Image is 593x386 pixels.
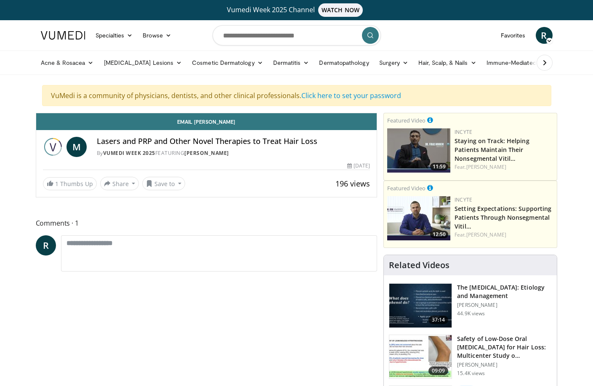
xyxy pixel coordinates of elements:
a: Immune-Mediated [481,54,550,71]
p: 44.9K views [457,310,485,317]
div: [DATE] [347,162,370,170]
small: Featured Video [387,117,425,124]
a: Setting Expectations: Supporting Patients Through Nonsegmental Vitil… [455,205,551,230]
span: 12:50 [430,231,448,238]
img: c5af237d-e68a-4dd3-8521-77b3daf9ece4.150x105_q85_crop-smart_upscale.jpg [389,284,452,327]
p: 15.4K views [457,370,485,377]
a: Hair, Scalp, & Nails [413,54,481,71]
a: Incyte [455,128,472,136]
h4: Related Videos [389,260,449,270]
div: Feat. [455,163,553,171]
div: VuMedi is a community of physicians, dentists, and other clinical professionals. [42,85,551,106]
img: 98b3b5a8-6d6d-4e32-b979-fd4084b2b3f2.png.150x105_q85_crop-smart_upscale.jpg [387,196,450,240]
a: Acne & Rosacea [36,54,99,71]
a: Surgery [374,54,414,71]
a: [PERSON_NAME] [466,163,506,170]
h4: Lasers and PRP and Other Novel Therapies to Treat Hair Loss [97,137,370,146]
a: Cosmetic Dermatology [187,54,268,71]
span: WATCH NOW [318,3,363,17]
a: M [66,137,87,157]
h3: Safety of Low-Dose Oral [MEDICAL_DATA] for Hair Loss: Multicenter Study o… [457,335,552,360]
button: Save to [142,177,185,190]
img: Vumedi Week 2025 [43,137,63,157]
a: Click here to set your password [301,91,401,100]
button: Share [100,177,139,190]
span: 1 [55,180,59,188]
a: Email [PERSON_NAME] [36,113,377,130]
span: 11:59 [430,163,448,170]
a: [PERSON_NAME] [184,149,229,157]
a: R [36,235,56,256]
a: Dermatopathology [314,54,374,71]
span: 37:14 [428,316,449,324]
a: Vumedi Week 2025 [103,149,155,157]
a: 37:14 The [MEDICAL_DATA]: Etiology and Management [PERSON_NAME] 44.9K views [389,283,552,328]
a: Specialties [90,27,138,44]
a: 1 Thumbs Up [43,177,97,190]
a: R [536,27,553,44]
a: Vumedi Week 2025 ChannelWATCH NOW [42,3,551,17]
a: Dermatitis [268,54,314,71]
img: VuMedi Logo [41,31,85,40]
a: Incyte [455,196,472,203]
a: [MEDICAL_DATA] Lesions [99,54,187,71]
h3: The [MEDICAL_DATA]: Etiology and Management [457,283,552,300]
p: [PERSON_NAME] [457,362,552,368]
a: Staying on Track: Helping Patients Maintain Their Nonsegmental Vitil… [455,137,529,162]
a: Browse [138,27,176,44]
a: [PERSON_NAME] [466,231,506,238]
a: 09:09 Safety of Low-Dose Oral [MEDICAL_DATA] for Hair Loss: Multicenter Study o… [PERSON_NAME] 15... [389,335,552,379]
input: Search topics, interventions [213,25,381,45]
a: 11:59 [387,128,450,173]
small: Featured Video [387,184,425,192]
span: 09:09 [428,367,449,375]
img: 83a686ce-4f43-4faf-a3e0-1f3ad054bd57.150x105_q85_crop-smart_upscale.jpg [389,335,452,379]
div: By FEATURING [97,149,370,157]
span: Comments 1 [36,218,378,229]
img: fe0751a3-754b-4fa7-bfe3-852521745b57.png.150x105_q85_crop-smart_upscale.jpg [387,128,450,173]
a: Favorites [496,27,531,44]
a: 12:50 [387,196,450,240]
p: [PERSON_NAME] [457,302,552,309]
div: Feat. [455,231,553,239]
span: 196 views [335,178,370,189]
